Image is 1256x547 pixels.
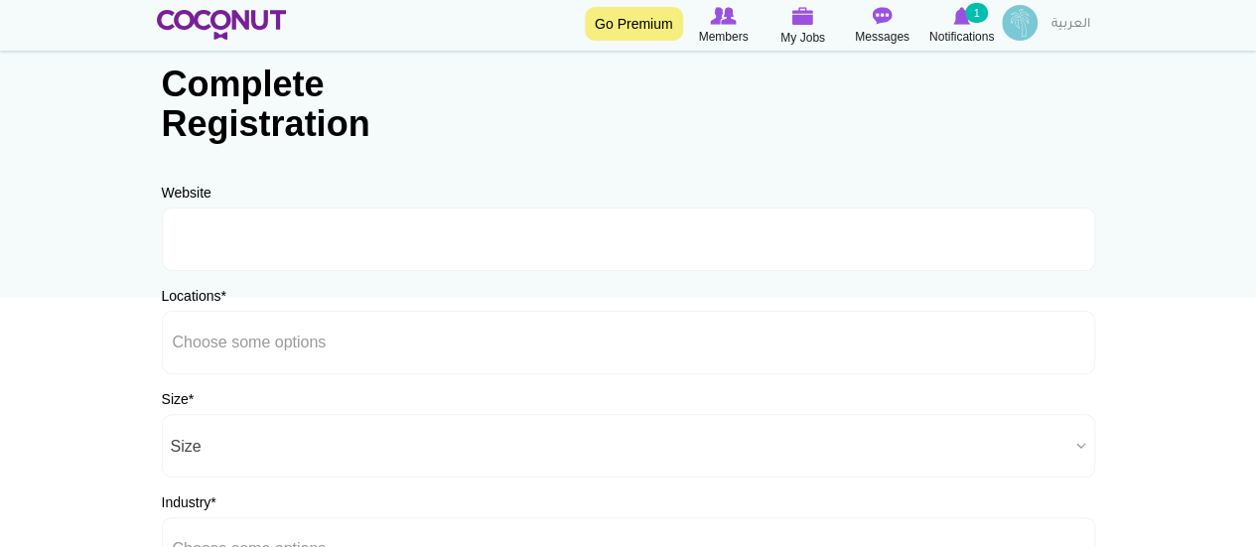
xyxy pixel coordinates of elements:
[189,391,194,407] span: This field is required.
[953,7,970,25] img: Notifications
[855,27,909,47] span: Messages
[210,494,215,510] span: This field is required.
[162,286,226,306] label: Locations
[929,27,994,47] span: Notifications
[922,5,1002,47] a: Notifications Notifications 1
[220,288,225,304] span: This field is required.
[780,28,825,48] span: My Jobs
[1042,5,1100,45] a: العربية
[965,3,987,23] small: 1
[171,415,1068,479] span: Size
[684,5,764,47] a: Browse Members Members
[792,7,814,25] img: My Jobs
[764,5,843,48] a: My Jobs My Jobs
[162,183,211,203] label: Website
[710,7,736,25] img: Browse Members
[873,7,893,25] img: Messages
[585,7,683,41] a: Go Premium
[843,5,922,47] a: Messages Messages
[162,389,195,409] label: Size
[162,65,410,143] h1: Complete Registration
[157,10,287,40] img: Home
[162,492,216,512] label: Industry
[698,27,748,47] span: Members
